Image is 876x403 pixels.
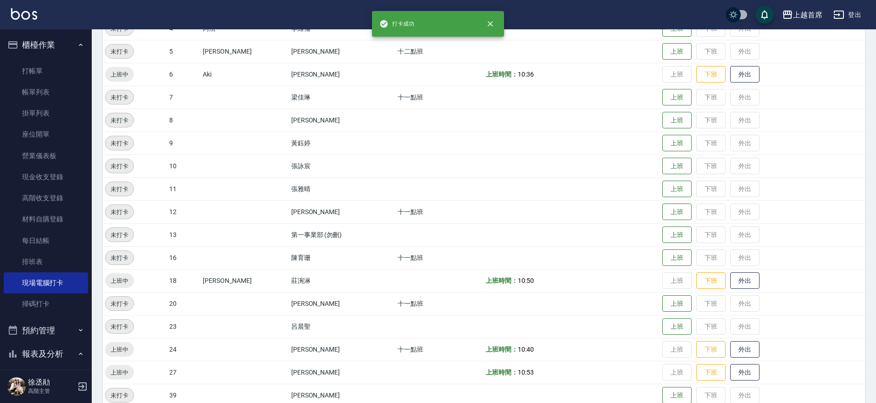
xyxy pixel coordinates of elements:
span: 未打卡 [105,391,133,400]
button: 上班 [662,89,692,106]
button: 上班 [662,249,692,266]
td: 7 [167,86,200,109]
td: 十一點班 [395,86,484,109]
span: 打卡成功 [379,19,414,28]
td: Aki [200,63,289,86]
td: 23 [167,315,200,338]
button: 報表及分析 [4,342,88,366]
button: 上越首席 [778,6,826,24]
td: [PERSON_NAME] [289,40,395,63]
img: Logo [11,8,37,20]
span: 未打卡 [105,253,133,263]
span: 未打卡 [105,93,133,102]
td: 十一點班 [395,246,484,269]
td: [PERSON_NAME] [289,361,395,384]
td: 莊涴淋 [289,269,395,292]
button: 上班 [662,295,692,312]
button: 下班 [696,66,726,83]
button: 上班 [662,226,692,243]
a: 掃碼打卡 [4,293,88,315]
a: 現場電腦打卡 [4,272,88,293]
td: 13 [167,223,200,246]
td: 陳育珊 [289,246,395,269]
button: 上班 [662,158,692,175]
span: 未打卡 [105,207,133,217]
span: 10:53 [518,369,534,376]
a: 座位開單 [4,124,88,145]
button: 上班 [662,112,692,129]
td: 6 [167,63,200,86]
td: 27 [167,361,200,384]
td: 18 [167,269,200,292]
span: 10:50 [518,277,534,284]
td: 16 [167,246,200,269]
a: 每日結帳 [4,230,88,251]
td: 5 [167,40,200,63]
td: 十一點班 [395,292,484,315]
img: Person [7,377,26,396]
td: [PERSON_NAME] [289,109,395,132]
span: 10:36 [518,71,534,78]
h5: 徐丞勛 [28,378,75,387]
b: 上班時間： [486,277,518,284]
span: 未打卡 [105,184,133,194]
button: 預約管理 [4,319,88,342]
td: 梁佳琳 [289,86,395,109]
td: 張雅晴 [289,177,395,200]
button: 上班 [662,43,692,60]
button: 登出 [830,6,865,23]
td: 第一事業部 (勿刪) [289,223,395,246]
b: 上班時間： [486,346,518,353]
td: 12 [167,200,200,223]
button: 外出 [730,272,760,289]
button: 上班 [662,181,692,198]
td: 11 [167,177,200,200]
a: 排班表 [4,251,88,272]
span: 上班中 [105,70,134,79]
td: 8 [167,109,200,132]
button: 外出 [730,341,760,358]
td: [PERSON_NAME] [289,63,395,86]
button: close [480,14,500,34]
span: 未打卡 [105,47,133,56]
button: 上班 [662,135,692,152]
td: 黃鈺婷 [289,132,395,155]
a: 營業儀表板 [4,145,88,166]
button: 上班 [662,318,692,335]
td: [PERSON_NAME] [200,269,289,292]
a: 掛單列表 [4,103,88,124]
span: 10:40 [518,346,534,353]
button: 下班 [696,364,726,381]
td: 十二點班 [395,40,484,63]
b: 上班時間： [486,369,518,376]
button: 下班 [696,341,726,358]
span: 未打卡 [105,230,133,240]
button: save [755,6,774,24]
td: 十一點班 [395,200,484,223]
span: 上班中 [105,345,134,354]
div: 上越首席 [793,9,822,21]
a: 打帳單 [4,61,88,82]
span: 未打卡 [105,116,133,125]
button: 櫃檯作業 [4,33,88,57]
a: 材料自購登錄 [4,209,88,230]
td: 10 [167,155,200,177]
span: 上班中 [105,368,134,377]
td: [PERSON_NAME] [289,200,395,223]
a: 帳單列表 [4,82,88,103]
button: 下班 [696,272,726,289]
a: 報表目錄 [4,370,88,391]
td: 呂晨聖 [289,315,395,338]
button: 外出 [730,364,760,381]
b: 上班時間： [486,71,518,78]
p: 高階主管 [28,387,75,395]
td: 張詠宸 [289,155,395,177]
td: 9 [167,132,200,155]
a: 高階收支登錄 [4,188,88,209]
td: [PERSON_NAME] [289,292,395,315]
a: 現金收支登錄 [4,166,88,188]
span: 上班中 [105,276,134,286]
td: [PERSON_NAME] [289,338,395,361]
span: 未打卡 [105,299,133,309]
button: 上班 [662,204,692,221]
